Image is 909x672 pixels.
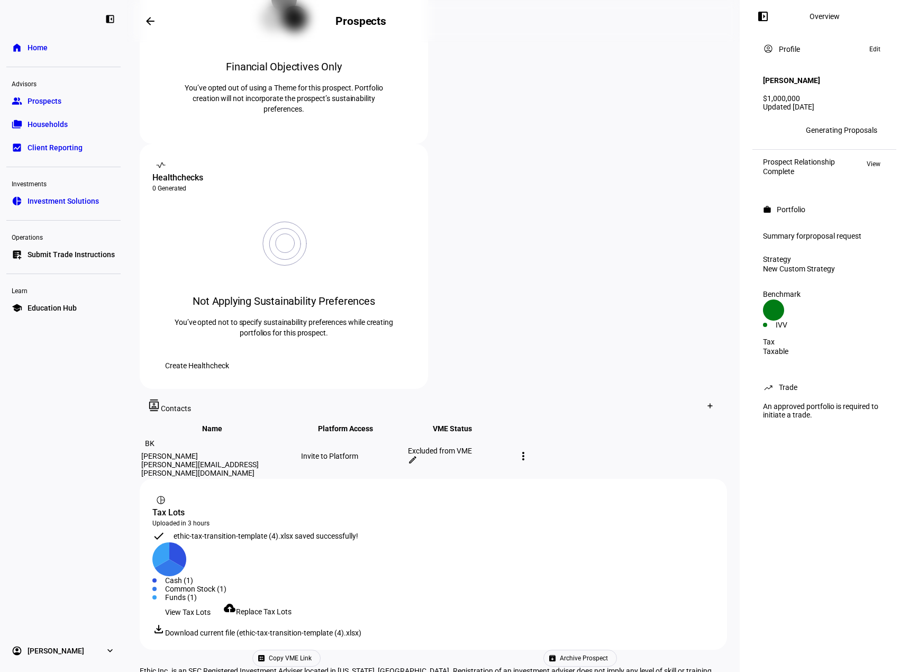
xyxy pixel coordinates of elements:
div: Healthchecks [152,171,415,184]
span: View Tax Lots [165,602,211,623]
span: Households [28,119,68,130]
a: groupProspects [6,90,121,112]
eth-mat-symbol: bid_landscape [12,142,22,153]
mat-icon: contacts [148,399,161,411]
a: bid_landscapeClient Reporting [6,137,121,158]
a: homeHome [6,37,121,58]
button: Edit [864,43,886,56]
span: proposal request [806,232,861,240]
div: Trade [779,383,797,392]
span: Platform Access [318,424,389,433]
mat-icon: more_vert [517,450,530,462]
div: Portfolio [777,205,805,214]
div: Prospect Relationship [763,158,835,166]
div: New Custom Strategy [763,265,886,273]
mat-icon: vital_signs [156,160,166,170]
span: Contacts [161,404,191,413]
span: Submit Trade Instructions [28,249,115,260]
span: VME Status [433,424,488,433]
eth-panel-overview-card-header: Portfolio [763,203,886,216]
mat-icon: pie_chart [156,495,166,505]
div: $1,000,000 [763,94,886,103]
div: 0 Generated [152,184,415,193]
a: folder_copyHouseholds [6,114,121,135]
div: Not Applying Sustainability Preferences [173,294,395,308]
span: [PERSON_NAME] [28,646,84,656]
div: Tax Lots [152,506,714,519]
eth-mat-symbol: pie_chart [12,196,22,206]
mat-icon: account_circle [763,43,774,54]
span: Copy VME Link [269,650,312,666]
mat-icon: work [763,205,771,214]
eth-mat-symbol: folder_copy [12,119,22,130]
span: Education Hub [28,303,77,313]
span: Replace Tax Lots [236,607,292,616]
button: View [861,158,886,170]
mat-icon: file_download [152,623,165,635]
eth-mat-symbol: school [12,303,22,313]
span: View [867,158,880,170]
div: An approved portfolio is required to initiate a trade. [757,398,892,423]
span: Edit [869,43,880,56]
div: Updated [DATE] [763,103,886,111]
eth-card-help-content: Not Applying Sustainability Preferences [156,195,412,355]
eth-mat-symbol: list_alt_add [12,249,22,260]
div: Excluded from VME [408,447,513,455]
mat-icon: ballot [257,654,266,662]
button: Create Healthcheck [152,355,242,376]
h4: [PERSON_NAME] [763,76,820,85]
div: Summary for [763,232,886,240]
eth-mat-symbol: expand_more [105,646,115,656]
div: Profile [779,45,800,53]
span: Archive Prospect [560,650,608,666]
mat-icon: cloud_upload [223,602,236,614]
span: BK [767,126,776,134]
div: Financial Objectives Only [173,59,395,74]
div: Uploaded in 3 hours [152,519,714,528]
div: Investments [6,176,121,190]
div: [PERSON_NAME][EMAIL_ADDRESS][PERSON_NAME][DOMAIN_NAME] [141,460,299,477]
div: Cash (1) [165,576,714,585]
button: Archive Prospect [543,650,617,667]
div: Benchmark [763,290,886,298]
div: ethic-tax-transition-template (4).xlsx saved successfully! [174,532,358,540]
div: Generating Proposals [806,126,877,134]
a: pie_chartInvestment Solutions [6,190,121,212]
div: Complete [763,167,835,176]
eth-mat-symbol: left_panel_close [105,14,115,24]
mat-icon: edit [408,455,417,465]
eth-mat-symbol: account_circle [12,646,22,656]
div: Common Stock (1) [165,585,714,593]
h2: Prospects [335,15,386,28]
div: Taxable [763,347,886,356]
div: Advisors [6,76,121,90]
div: Funds (1) [165,593,714,602]
div: Invite to Platform [301,452,406,460]
eth-panel-overview-card-header: Profile [763,43,886,56]
mat-icon: trending_up [763,382,774,393]
button: View Tax Lots [152,602,223,623]
mat-icon: archive [548,654,557,662]
div: Strategy [763,255,886,264]
div: Operations [6,229,121,244]
mat-icon: left_panel_open [757,10,769,23]
div: [PERSON_NAME] [141,452,299,460]
div: IVV [776,321,824,329]
span: Home [28,42,48,53]
eth-panel-overview-card-header: Trade [763,381,886,394]
eth-mat-symbol: group [12,96,22,106]
span: Prospects [28,96,61,106]
span: Client Reporting [28,142,83,153]
div: BK [141,435,158,452]
p: You’ve opted not to specify sustainability preferences while creating portfolios for this prospect. [173,317,395,338]
span: Investment Solutions [28,196,99,206]
span: Name [202,424,238,433]
button: Copy VME Link [252,650,321,667]
mat-icon: check [152,530,165,542]
eth-mat-symbol: home [12,42,22,53]
span: Download current file (ethic-tax-transition-template (4).xlsx) [165,629,361,637]
div: Overview [810,12,840,21]
p: You’ve opted out of using a Theme for this prospect. Portfolio creation will not incorporate the ... [173,83,395,114]
div: Tax [763,338,886,346]
span: Create Healthcheck [165,355,229,376]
